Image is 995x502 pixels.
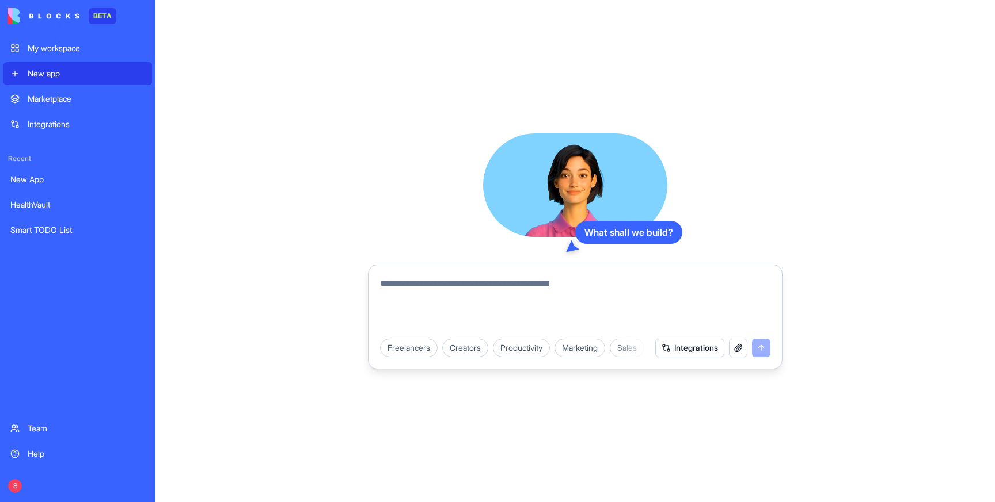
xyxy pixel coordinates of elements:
[555,339,605,357] div: Marketing
[28,68,145,79] div: New app
[3,442,152,465] a: Help
[655,339,724,357] button: Integrations
[10,199,145,210] div: HealthVault
[8,8,116,24] a: BETA
[28,118,145,130] div: Integrations
[28,423,145,434] div: Team
[380,339,438,357] div: Freelancers
[442,339,488,357] div: Creators
[3,37,152,60] a: My workspace
[3,87,152,110] a: Marketplace
[575,221,682,244] div: What shall we build?
[28,43,145,54] div: My workspace
[10,174,145,185] div: New App
[28,93,145,105] div: Marketplace
[8,8,79,24] img: logo
[89,8,116,24] div: BETA
[3,417,152,440] a: Team
[3,168,152,191] a: New App
[3,154,152,163] span: Recent
[10,224,145,236] div: Smart TODO List
[3,62,152,85] a: New app
[28,448,145,459] div: Help
[493,339,550,357] div: Productivity
[8,479,22,493] span: S
[3,113,152,136] a: Integrations
[610,339,644,357] div: Sales
[3,219,152,242] a: Smart TODO List
[3,193,152,216] a: HealthVault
